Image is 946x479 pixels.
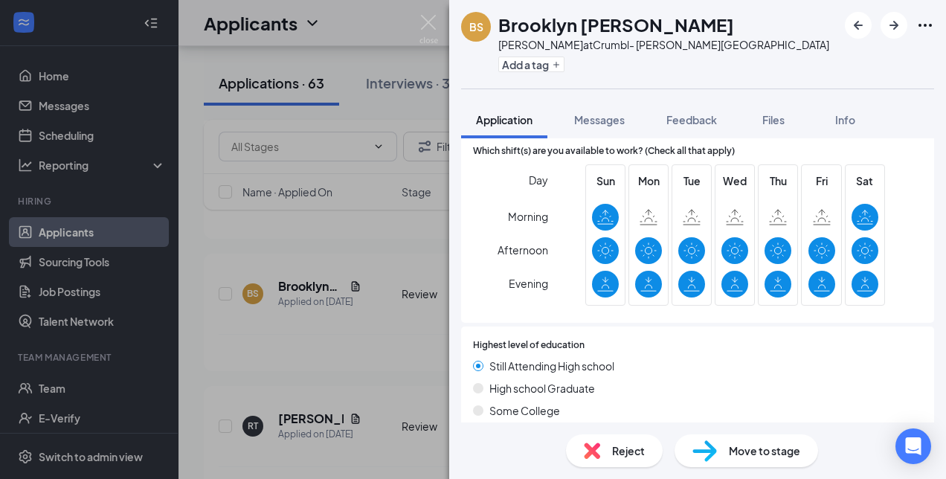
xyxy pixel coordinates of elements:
[498,37,829,52] div: [PERSON_NAME] at Crumbl- [PERSON_NAME][GEOGRAPHIC_DATA]
[635,173,662,189] span: Mon
[762,113,785,126] span: Files
[885,16,903,34] svg: ArrowRight
[612,443,645,459] span: Reject
[881,12,907,39] button: ArrowRight
[666,113,717,126] span: Feedback
[845,12,872,39] button: ArrowLeftNew
[509,270,548,297] span: Evening
[678,173,705,189] span: Tue
[498,57,564,72] button: PlusAdd a tag
[592,173,619,189] span: Sun
[835,113,855,126] span: Info
[508,203,548,230] span: Morning
[852,173,878,189] span: Sat
[529,172,548,188] span: Day
[895,428,931,464] div: Open Intercom Messenger
[489,402,560,419] span: Some College
[489,380,595,396] span: High school Graduate
[849,16,867,34] svg: ArrowLeftNew
[469,19,483,34] div: BS
[498,12,734,37] h1: Brooklyn [PERSON_NAME]
[498,237,548,263] span: Afternoon
[574,113,625,126] span: Messages
[729,443,800,459] span: Move to stage
[552,60,561,69] svg: Plus
[765,173,791,189] span: Thu
[489,358,614,374] span: Still Attending High school
[473,338,585,353] span: Highest level of education
[808,173,835,189] span: Fri
[476,113,532,126] span: Application
[721,173,748,189] span: Wed
[473,144,735,158] span: Which shift(s) are you available to work? (Check all that apply)
[916,16,934,34] svg: Ellipses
